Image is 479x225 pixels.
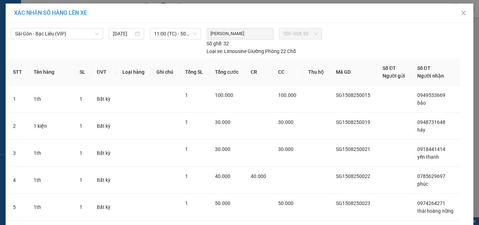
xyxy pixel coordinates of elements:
[336,146,370,152] span: SG1508250021
[278,92,296,98] span: 100.000
[278,146,294,152] span: 30.000
[7,194,28,221] td: 5
[417,127,425,133] span: hây
[185,200,188,206] span: 1
[28,194,74,221] td: 1th
[185,173,188,179] span: 1
[91,194,117,221] td: Bất kỳ
[3,52,137,64] b: GỬI : VP [GEOGRAPHIC_DATA]
[207,47,223,55] span: Loại xe:
[417,65,431,71] span: Số ĐT
[215,200,230,206] span: 50.000
[91,140,117,167] td: Bất kỳ
[461,10,466,16] span: close
[207,47,296,55] div: Limousine Giường Phòng 22 Chỗ
[209,59,245,86] th: Tổng cước
[91,113,117,140] td: Bất kỳ
[91,86,117,113] td: Bất kỳ
[283,28,318,39] span: 50F-008.58
[272,59,303,86] th: CC
[251,173,266,179] span: 40.000
[417,100,426,106] span: bảo
[151,59,180,86] th: Ghi chú
[185,146,188,152] span: 1
[417,173,445,179] span: 0785629697
[28,86,74,113] td: 1th
[28,113,74,140] td: 1 kiện
[7,140,28,167] td: 3
[80,96,82,102] span: 1
[330,59,377,86] th: Mã GD
[3,15,134,33] li: [STREET_ADDRESS][PERSON_NAME]
[91,167,117,194] td: Bất kỳ
[180,59,209,86] th: Tổng SL
[417,92,445,98] span: 0949533669
[417,119,445,125] span: 0948731648
[80,204,82,210] span: 1
[336,92,370,98] span: SG1508250015
[245,59,272,86] th: CR
[207,40,229,47] div: 32
[336,119,370,125] span: SG1508250019
[91,59,117,86] th: ĐVT
[417,200,445,206] span: 0974264271
[7,113,28,140] td: 2
[7,86,28,113] td: 1
[383,73,405,79] span: Người gửi
[336,200,370,206] span: SG1508250023
[40,5,76,13] b: TRÍ NHÂN
[40,17,46,22] span: environment
[454,4,473,23] button: Close
[154,28,197,39] span: 11:00 (TC) - 50F-008.58
[336,173,370,179] span: SG1508250022
[417,154,439,160] span: yến thanh
[80,150,82,156] span: 1
[14,9,87,16] span: XÁC NHẬN SỐ HÀNG LÊN XE
[207,40,222,47] span: Số ghế:
[208,30,245,38] span: [PERSON_NAME]
[215,92,233,98] span: 100.000
[28,59,74,86] th: Tên hàng
[215,173,230,179] span: 40.000
[28,140,74,167] td: 1th
[417,73,444,79] span: Người nhận
[215,119,230,125] span: 30.000
[74,59,91,86] th: SL
[15,28,99,39] span: Sài Gòn - Bạc Liêu (VIP)
[117,59,151,86] th: Loại hàng
[7,167,28,194] td: 4
[383,65,396,71] span: Số ĐT
[80,123,82,129] span: 1
[3,33,134,42] li: 0983 44 7777
[278,119,294,125] span: 30.000
[80,177,82,183] span: 1
[185,92,188,98] span: 1
[28,167,74,194] td: 1th
[185,119,188,125] span: 1
[40,34,46,40] span: phone
[7,59,28,86] th: STT
[417,181,428,187] span: phúc
[113,30,133,38] input: 15/08/2025
[417,146,445,152] span: 0918441414
[278,200,294,206] span: 50.000
[215,146,230,152] span: 30.000
[303,59,330,86] th: Thu hộ
[417,208,453,214] span: thái hoàng nững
